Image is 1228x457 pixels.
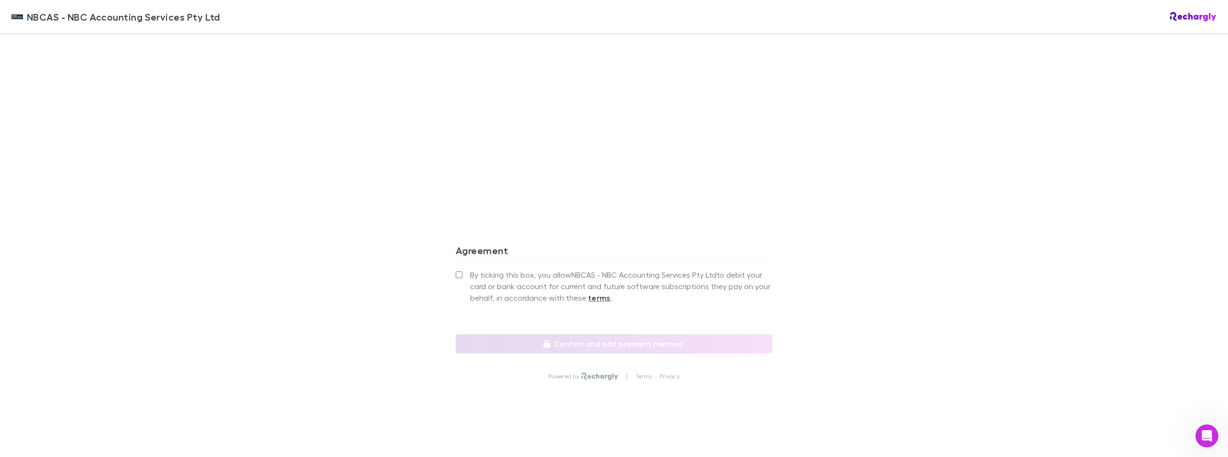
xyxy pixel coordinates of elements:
[27,10,220,24] span: NBCAS - NBC Accounting Services Pty Ltd
[470,269,772,304] span: By ticking this box, you allow NBCAS - NBC Accounting Services Pty Ltd to debit your card or bank...
[588,293,611,303] strong: terms
[456,245,772,260] h3: Agreement
[1195,424,1218,447] iframe: Intercom live chat
[660,373,680,380] a: Privacy
[581,373,618,380] img: Rechargly Logo
[456,334,772,353] button: Confirm and add payment method
[626,373,627,380] p: |
[12,11,23,23] img: NBCAS - NBC Accounting Services Pty Ltd's Logo
[636,373,652,380] a: Terms
[548,373,581,380] p: Powered by
[1170,12,1216,22] img: Rechargly Logo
